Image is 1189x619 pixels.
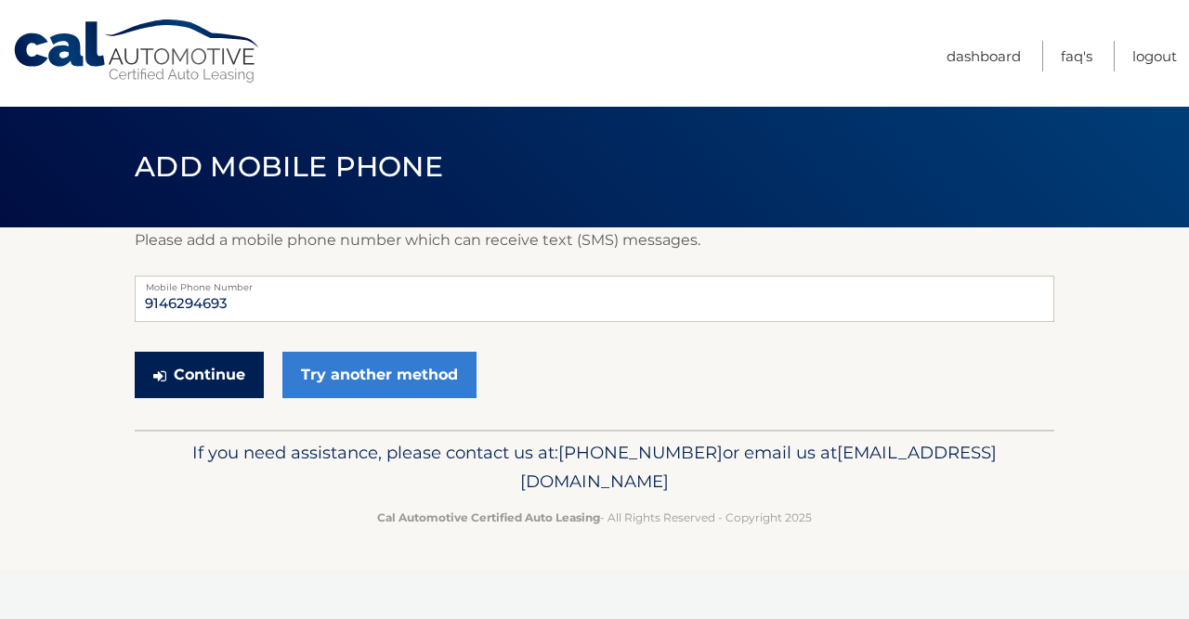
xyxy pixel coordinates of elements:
a: FAQ's [1061,41,1092,71]
p: If you need assistance, please contact us at: or email us at [147,438,1042,497]
input: Mobile Phone Number [135,276,1054,322]
strong: Cal Automotive Certified Auto Leasing [377,510,600,524]
label: Mobile Phone Number [135,276,1054,290]
p: - All Rights Reserved - Copyright 2025 [147,508,1042,527]
a: Cal Automotive [12,19,263,84]
a: Try another method [282,352,477,398]
span: [PHONE_NUMBER] [558,442,723,463]
button: Continue [135,352,264,398]
a: Dashboard [947,41,1021,71]
a: Logout [1132,41,1177,71]
p: Please add a mobile phone number which can receive text (SMS) messages. [135,227,1054,253]
span: Add Mobile Phone [135,149,443,184]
